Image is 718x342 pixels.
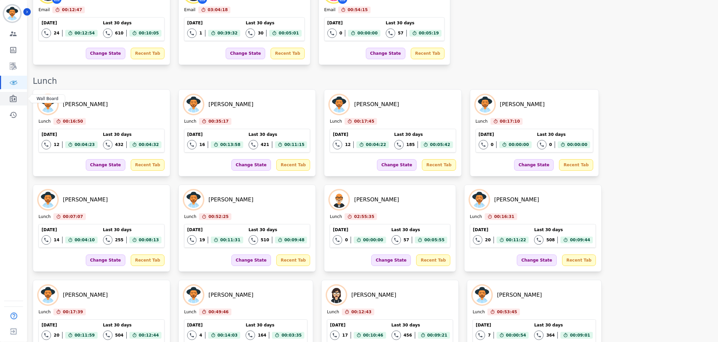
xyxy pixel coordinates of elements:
[86,254,125,266] div: Change State
[386,20,442,26] div: Last 30 days
[220,237,241,243] span: 00:11:31
[258,30,264,36] div: 30
[327,20,380,26] div: [DATE]
[103,132,162,137] div: Last 30 days
[39,286,57,304] img: Avatar
[333,132,389,137] div: [DATE]
[406,142,415,147] div: 185
[479,132,532,137] div: [DATE]
[354,100,399,108] div: [PERSON_NAME]
[354,118,374,125] span: 00:17:45
[537,132,590,137] div: Last 30 days
[33,76,711,87] div: Lunch
[422,159,456,171] div: Recent Tab
[63,309,83,315] span: 00:17:39
[392,227,447,233] div: Last 30 days
[473,286,492,304] img: Avatar
[497,309,517,315] span: 00:53:45
[208,118,229,125] span: 00:35:17
[115,30,124,36] div: 610
[54,142,59,147] div: 12
[327,286,346,304] img: Avatar
[199,333,202,338] div: 4
[39,309,51,315] div: Lunch
[261,142,269,147] div: 421
[497,291,542,299] div: [PERSON_NAME]
[258,333,266,338] div: 164
[488,333,491,338] div: 7
[199,30,202,36] div: 1
[494,213,515,220] span: 00:16:31
[184,190,203,209] img: Avatar
[534,322,593,328] div: Last 30 days
[351,309,372,315] span: 00:12:43
[139,237,159,243] span: 00:08:13
[340,30,342,36] div: 0
[485,237,491,243] div: 20
[63,213,83,220] span: 00:07:07
[416,254,450,266] div: Recent Tab
[354,213,374,220] span: 02:55:35
[327,309,339,315] div: Lunch
[115,333,124,338] div: 504
[473,309,485,315] div: Lunch
[330,95,349,114] img: Avatar
[470,190,489,209] img: Avatar
[139,30,159,36] span: 00:10:05
[261,237,269,243] div: 510
[139,141,159,148] span: 00:04:32
[249,227,307,233] div: Last 30 days
[392,322,450,328] div: Last 30 days
[366,48,405,59] div: Change State
[75,30,95,36] span: 00:12:54
[249,132,307,137] div: Last 30 days
[184,286,203,304] img: Avatar
[500,118,520,125] span: 00:17:10
[534,227,593,233] div: Last 30 days
[42,132,97,137] div: [DATE]
[366,141,386,148] span: 00:04:22
[115,237,124,243] div: 255
[63,291,108,299] div: [PERSON_NAME]
[500,100,545,108] div: [PERSON_NAME]
[476,322,529,328] div: [DATE]
[131,254,165,266] div: Recent Tab
[419,30,439,36] span: 00:05:19
[208,100,253,108] div: [PERSON_NAME]
[86,48,125,59] div: Change State
[54,237,59,243] div: 14
[42,20,97,26] div: [DATE]
[42,227,97,233] div: [DATE]
[345,237,348,243] div: 0
[348,6,368,13] span: 00:54:15
[63,100,108,108] div: [PERSON_NAME]
[184,119,196,125] div: Lunch
[430,141,450,148] span: 00:05:42
[491,142,494,147] div: 0
[187,227,243,233] div: [DATE]
[351,291,396,299] div: [PERSON_NAME]
[330,119,342,125] div: Lunch
[184,214,196,220] div: Lunch
[398,30,404,36] div: 57
[184,95,203,114] img: Avatar
[62,6,82,13] span: 00:12:47
[284,141,305,148] span: 00:11:15
[103,20,162,26] div: Last 30 days
[330,322,386,328] div: [DATE]
[494,196,539,204] div: [PERSON_NAME]
[54,333,59,338] div: 20
[363,237,383,243] span: 00:00:00
[54,30,59,36] div: 24
[470,214,482,220] div: Lunch
[330,190,349,209] img: Avatar
[514,159,554,171] div: Change State
[103,227,162,233] div: Last 30 days
[39,7,50,13] div: Email
[246,322,304,328] div: Last 30 days
[427,332,448,339] span: 00:09:21
[271,48,304,59] div: Recent Tab
[281,332,302,339] span: 00:03:35
[4,5,20,22] img: Bordered avatar
[39,119,51,125] div: Lunch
